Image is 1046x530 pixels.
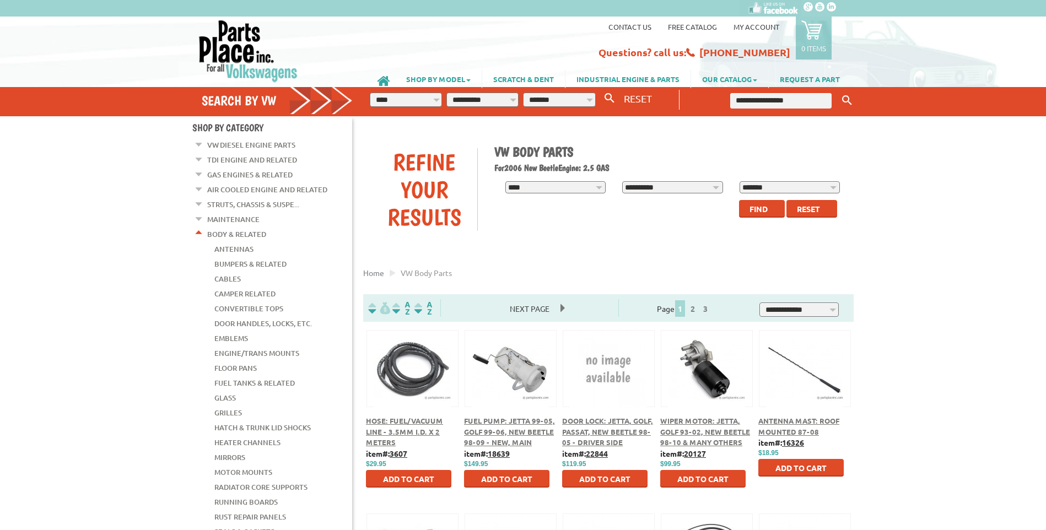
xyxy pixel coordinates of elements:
a: My Account [734,22,779,31]
a: Mirrors [214,450,245,464]
span: Reset [797,204,820,214]
a: VW Diesel Engine Parts [207,138,295,152]
a: Maintenance [207,212,260,226]
span: Add to Cart [383,474,434,484]
a: Antennas [214,242,254,256]
a: Engine/Trans Mounts [214,346,299,360]
b: item#: [660,448,706,458]
a: Running Boards [214,495,278,509]
p: 0 items [801,44,826,53]
a: Bumpers & Related [214,257,287,271]
a: Door Handles, Locks, Etc. [214,316,312,331]
button: Add to Cart [660,470,746,488]
h1: VW Body Parts [494,144,846,160]
img: filterpricelow.svg [368,302,390,315]
button: Add to Cart [464,470,549,488]
a: Emblems [214,331,248,345]
span: Add to Cart [775,463,827,473]
a: Rust Repair Panels [214,510,286,524]
a: Body & Related [207,227,266,241]
span: 1 [675,300,685,317]
button: Add to Cart [758,459,844,477]
span: Engine: 2.5 GAS [558,163,610,173]
span: Next Page [499,300,560,317]
button: Find [739,200,785,218]
a: Heater Channels [214,435,281,450]
a: SCRATCH & DENT [482,69,565,88]
span: RESET [624,93,652,104]
b: item#: [562,448,608,458]
u: 22844 [586,448,608,458]
a: Gas Engines & Related [207,167,293,182]
b: item#: [366,448,407,458]
h4: Search by VW [202,93,353,109]
img: Sort by Headline [390,302,412,315]
span: Add to Cart [677,474,729,484]
a: Fuel Tanks & Related [214,376,295,390]
a: 3 [700,304,710,313]
button: RESET [619,90,656,106]
u: 20127 [684,448,706,458]
b: item#: [758,437,804,447]
u: 18639 [488,448,510,458]
a: Wiper Motor: Jetta, Golf 93-02, New Beetle 98-10 & Many Others [660,416,750,447]
a: Free Catalog [668,22,717,31]
b: item#: [464,448,510,458]
div: Page [618,299,750,317]
span: $119.95 [562,460,586,468]
a: Antenna Mast: Roof Mounted 87-08 [758,416,839,436]
img: Sort by Sales Rank [412,302,434,315]
a: Radiator Core Supports [214,480,308,494]
span: Find [750,204,768,214]
span: $29.95 [366,460,386,468]
a: Fuel Pump: Jetta 99-05, Golf 99-06, New Beetle 98-09 - New, Main [464,416,555,447]
a: Convertible Tops [214,301,283,316]
span: Add to Cart [481,474,532,484]
a: Grilles [214,405,242,420]
a: Glass [214,391,236,405]
button: Keyword Search [839,91,855,110]
img: Parts Place Inc! [198,19,299,83]
h2: 2006 New Beetle [494,163,846,173]
h4: Shop By Category [192,122,352,133]
button: Add to Cart [366,470,451,488]
a: Struts, Chassis & Suspe... [207,197,299,212]
span: For [494,163,504,173]
a: REQUEST A PART [769,69,851,88]
a: 2 [688,304,698,313]
a: Floor Pans [214,361,257,375]
a: OUR CATALOG [691,69,768,88]
span: $99.95 [660,460,681,468]
a: Motor Mounts [214,465,272,479]
a: SHOP BY MODEL [395,69,482,88]
a: Door Lock: Jetta, Golf, Passat, New Beetle 98-05 - Driver Side [562,416,653,447]
u: 3607 [390,448,407,458]
a: Next Page [499,304,560,313]
button: Add to Cart [562,470,648,488]
u: 16326 [782,437,804,447]
span: $149.95 [464,460,488,468]
a: 0 items [796,17,832,60]
div: Refine Your Results [371,148,477,231]
a: TDI Engine and Related [207,153,297,167]
a: Air Cooled Engine and Related [207,182,327,197]
button: Reset [786,200,837,218]
span: Add to Cart [579,474,630,484]
a: Camper Related [214,286,276,301]
a: INDUSTRIAL ENGINE & PARTS [565,69,691,88]
span: VW body parts [401,268,452,278]
a: Hose: Fuel/Vacuum Line - 3.5mm I.D. x 2 meters [366,416,443,447]
button: Search By VW... [600,90,619,106]
span: $18.95 [758,449,779,457]
a: Cables [214,272,241,286]
a: Contact us [608,22,651,31]
a: Home [363,268,384,278]
a: Hatch & Trunk Lid Shocks [214,420,311,435]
